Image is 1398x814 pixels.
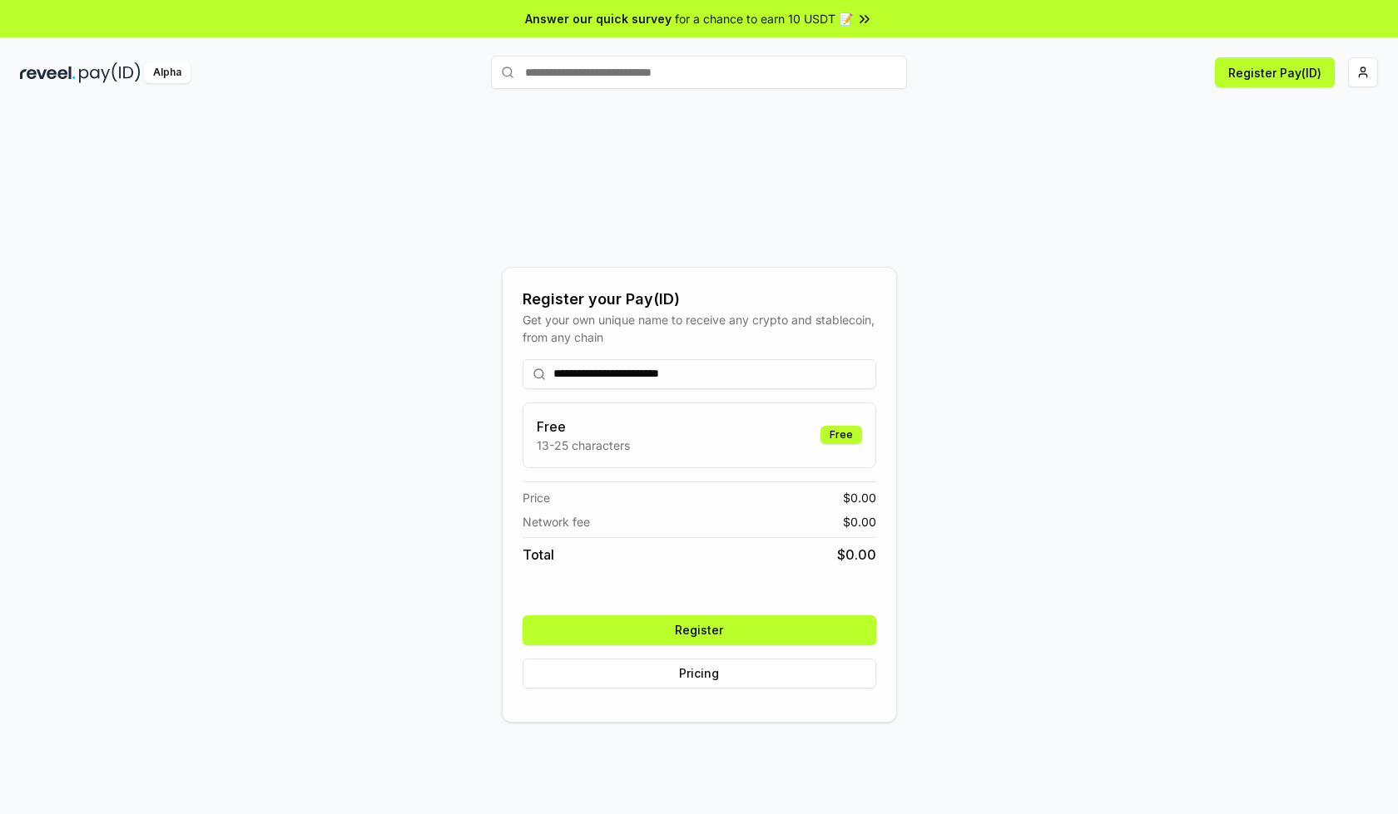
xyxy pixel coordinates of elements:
p: 13-25 characters [537,437,630,454]
h3: Free [537,417,630,437]
button: Register Pay(ID) [1215,57,1335,87]
span: Answer our quick survey [525,10,672,27]
img: reveel_dark [20,62,76,83]
div: Get your own unique name to receive any crypto and stablecoin, from any chain [523,311,876,346]
span: Total [523,545,554,565]
span: Price [523,489,550,506]
span: $ 0.00 [837,545,876,565]
span: $ 0.00 [843,513,876,530]
div: Free [820,426,862,444]
span: Network fee [523,513,590,530]
img: pay_id [79,62,141,83]
button: Register [523,615,876,645]
button: Pricing [523,659,876,688]
div: Alpha [144,62,191,83]
span: for a chance to earn 10 USDT 📝 [675,10,853,27]
span: $ 0.00 [843,489,876,506]
div: Register your Pay(ID) [523,288,876,311]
